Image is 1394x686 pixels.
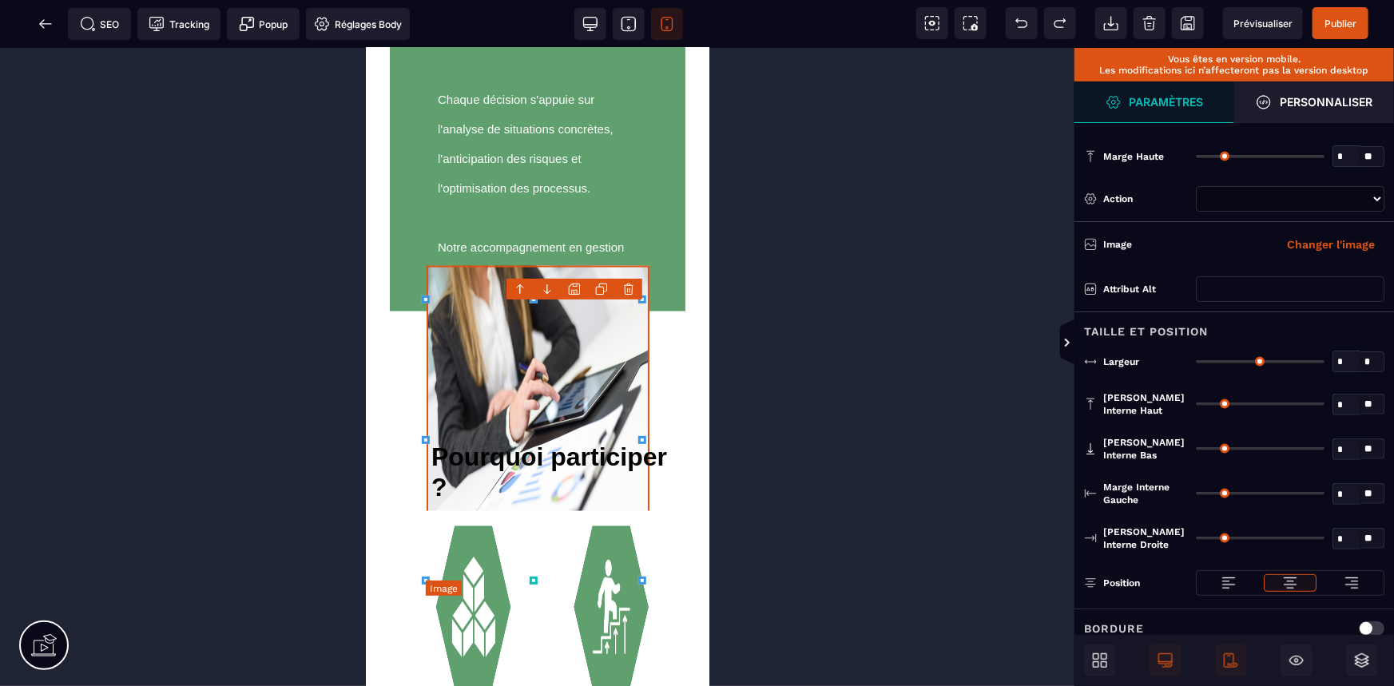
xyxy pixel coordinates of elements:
[1103,281,1188,297] div: Attribut alt
[955,7,987,39] span: Capture d'écran
[137,8,220,40] span: Code de suivi
[1082,65,1386,76] p: Les modifications ici n’affecteront pas la version desktop
[1282,575,1298,591] img: loading
[1103,436,1188,462] span: [PERSON_NAME] interne bas
[1346,644,1378,676] span: Ouvrir les calques
[1084,619,1144,638] p: Bordure
[68,8,131,40] span: Métadata SEO
[1044,7,1076,39] span: Rétablir
[1313,7,1368,39] span: Enregistrer le contenu
[1103,481,1188,506] span: Marge interne gauche
[574,8,606,40] span: Voir bureau
[1223,7,1303,39] span: Aperçu
[1074,311,1394,341] div: Taille et position
[1103,150,1164,163] span: Marge haute
[45,394,320,455] div: Pourquoi participer ?
[1324,18,1356,30] span: Publier
[1084,575,1140,591] p: Position
[227,8,300,40] span: Créer une alerte modale
[1074,81,1234,123] span: Ouvrir le gestionnaire de styles
[1130,96,1204,108] strong: Paramètres
[1277,232,1384,257] button: Changer l'image
[613,8,645,40] span: Voir tablette
[1233,18,1293,30] span: Prévisualiser
[1095,7,1127,39] span: Importer
[1082,54,1386,65] p: Vous êtes en version mobile.
[1134,7,1166,39] span: Nettoyage
[306,8,410,40] span: Favicon
[1074,319,1090,367] span: Afficher les vues
[1103,191,1188,207] div: Action
[1172,7,1204,39] span: Enregistrer
[1006,7,1038,39] span: Défaire
[1281,644,1313,676] span: Masquer le bloc
[61,218,284,499] img: 401933f497292c2813cd9d9e0a6defa5_close-up-d-affaires-travaillant-avec-son-comprime.jpg
[1280,96,1372,108] strong: Personnaliser
[80,16,120,32] span: SEO
[1103,525,1188,551] span: [PERSON_NAME] interne droite
[1150,644,1182,676] span: Afficher le desktop
[149,16,209,32] span: Tracking
[314,16,402,32] span: Réglages Body
[1103,355,1139,368] span: Largeur
[1215,644,1247,676] span: Afficher le mobile
[1103,236,1244,252] div: Image
[1344,575,1360,591] img: loading
[30,8,62,40] span: Retour
[1234,81,1394,123] span: Ouvrir le gestionnaire de styles
[916,7,948,39] span: Voir les composants
[1084,644,1116,676] span: Ouvrir les blocs
[1103,391,1188,417] span: [PERSON_NAME] interne haut
[239,16,288,32] span: Popup
[651,8,683,40] span: Voir mobile
[1221,575,1237,591] img: loading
